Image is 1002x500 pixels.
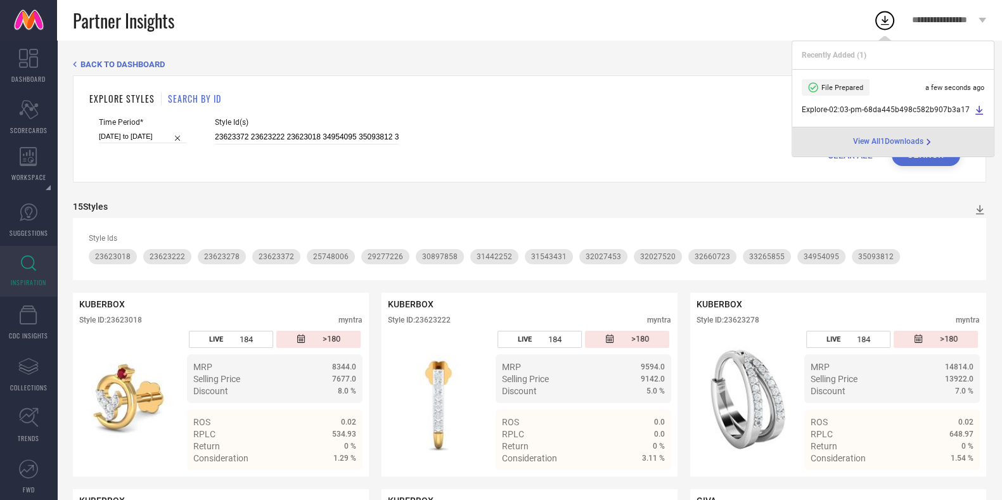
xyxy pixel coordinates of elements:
span: File Prepared [821,84,863,92]
input: Enter comma separated style ids e.g. 12345, 67890 [215,130,399,144]
span: BACK TO DASHBOARD [80,60,165,69]
span: 8344.0 [332,362,356,371]
div: 15 Styles [73,202,108,212]
span: 8.0 % [338,387,356,395]
span: RPLC [502,429,524,439]
div: myntra [956,316,980,324]
span: RPLC [811,429,833,439]
span: 23623018 [95,252,131,261]
div: myntra [338,316,363,324]
div: Number of days since the style was first listed on the platform [894,331,978,348]
span: 9594.0 [641,362,665,371]
span: 32027453 [586,252,621,261]
span: >180 [323,334,340,345]
span: Consideration [502,453,557,463]
span: Explore - 02:03-pm - 68da445b498c582b907b3a17 [802,105,970,117]
span: Discount [193,386,228,396]
img: Style preview image [388,331,486,470]
span: Details [328,476,356,486]
span: 184 [240,335,253,344]
span: 31442252 [477,252,512,261]
span: 0.02 [341,418,356,426]
span: COLLECTIONS [10,383,48,392]
span: Recently Added ( 1 ) [802,51,866,60]
span: 0 % [344,442,356,451]
div: Style ID: 23623222 [388,316,451,324]
span: Selling Price [193,374,240,384]
span: 1.54 % [951,454,973,463]
span: MRP [811,362,830,372]
span: 32027520 [640,252,676,261]
span: 7.0 % [955,387,973,395]
span: MRP [193,362,212,372]
span: 14814.0 [945,362,973,371]
a: Download [974,105,984,117]
span: 184 [857,335,870,344]
div: Number of days the style has been live on the platform [498,331,582,348]
span: >180 [631,334,649,345]
img: Style preview image [697,331,795,470]
span: INSPIRATION [11,278,46,287]
div: Open download list [873,9,896,32]
img: Style preview image [79,331,177,470]
span: LIVE [209,335,223,343]
span: 648.97 [949,430,973,439]
span: WORKSPACE [11,172,46,182]
h1: SEARCH BY ID [168,92,221,105]
span: DASHBOARD [11,74,46,84]
span: 32660723 [695,252,730,261]
span: KUBERBOX [79,299,125,309]
div: Number of days the style has been live on the platform [189,331,273,348]
span: 34954095 [804,252,839,261]
span: SUGGESTIONS [10,228,48,238]
span: 0 % [653,442,665,451]
span: Consideration [811,453,866,463]
div: myntra [647,316,671,324]
input: Select time period [99,130,186,143]
span: 0.0 [654,418,665,426]
span: 23623222 [150,252,185,261]
h1: EXPLORE STYLES [89,92,155,105]
span: 0.02 [958,418,973,426]
span: RPLC [193,429,215,439]
div: Click to view image [697,331,795,470]
span: 0 % [961,442,973,451]
span: 33265855 [749,252,785,261]
span: >180 [940,334,958,345]
span: KUBERBOX [697,299,742,309]
span: Consideration [193,453,248,463]
span: CDC INSIGHTS [9,331,48,340]
a: Details [932,476,973,486]
span: Return [193,441,220,451]
div: Number of days since the style was first listed on the platform [276,331,361,348]
span: Time Period* [99,118,186,127]
div: Back TO Dashboard [73,60,986,69]
span: FWD [23,485,35,494]
div: Number of days the style has been live on the platform [806,331,890,348]
span: Discount [502,386,537,396]
span: 31543431 [531,252,567,261]
span: Partner Insights [73,8,174,34]
span: TRENDS [18,433,39,443]
span: 35093812 [858,252,894,261]
span: 29277226 [368,252,403,261]
div: Style Ids [89,234,970,243]
span: 30897858 [422,252,458,261]
span: Return [811,441,837,451]
a: View All1Downloads [853,137,934,147]
div: Click to view image [388,331,486,470]
span: Details [945,476,973,486]
span: 7677.0 [332,375,356,383]
span: 9142.0 [641,375,665,383]
span: SCORECARDS [10,125,48,135]
a: Details [315,476,356,486]
span: LIVE [826,335,840,343]
span: 23623278 [204,252,240,261]
span: 25748006 [313,252,349,261]
span: View All 1 Downloads [853,137,923,147]
span: 534.93 [332,430,356,439]
span: Selling Price [502,374,549,384]
span: 5.0 % [646,387,665,395]
span: a few seconds ago [925,84,984,92]
span: ROS [811,417,828,427]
